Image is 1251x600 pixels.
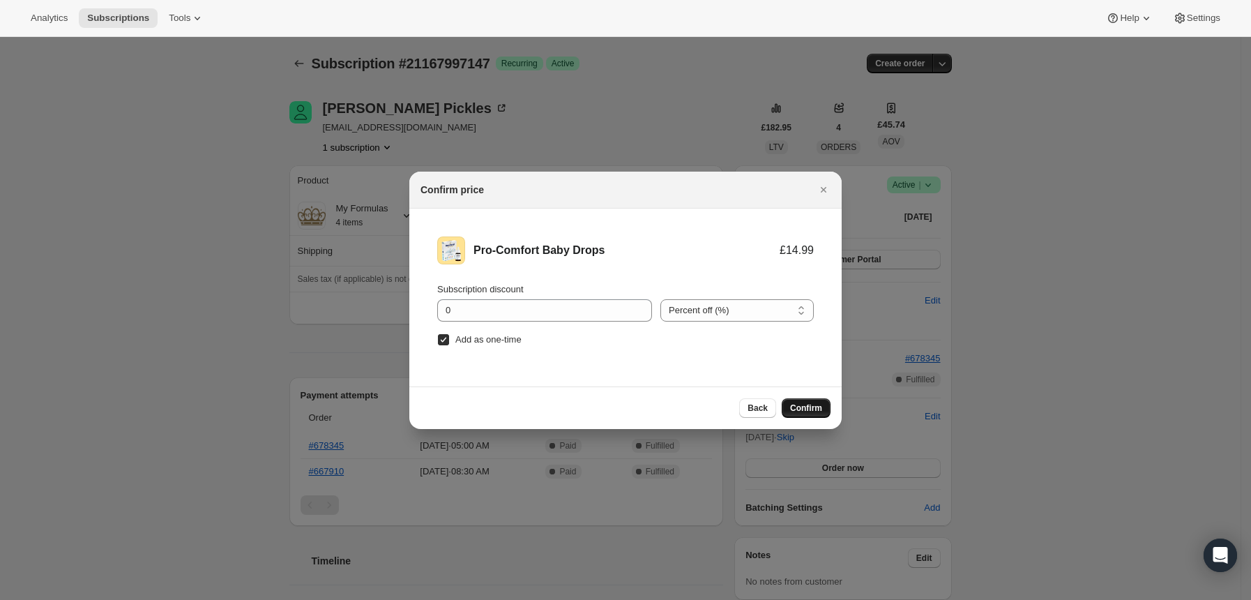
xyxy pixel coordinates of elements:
[420,183,484,197] h2: Confirm price
[455,334,522,345] span: Add as one-time
[748,403,768,414] span: Back
[87,13,149,24] span: Subscriptions
[790,403,822,414] span: Confirm
[22,8,76,28] button: Analytics
[437,284,524,294] span: Subscription discount
[160,8,213,28] button: Tools
[780,243,814,257] div: £14.99
[1165,8,1229,28] button: Settings
[437,237,465,264] img: Pro-Comfort Baby Drops
[1204,539,1237,572] div: Open Intercom Messenger
[31,13,68,24] span: Analytics
[473,243,780,257] div: Pro-Comfort Baby Drops
[79,8,158,28] button: Subscriptions
[739,398,776,418] button: Back
[814,180,833,200] button: Close
[1098,8,1161,28] button: Help
[169,13,190,24] span: Tools
[1120,13,1139,24] span: Help
[782,398,831,418] button: Confirm
[1187,13,1220,24] span: Settings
